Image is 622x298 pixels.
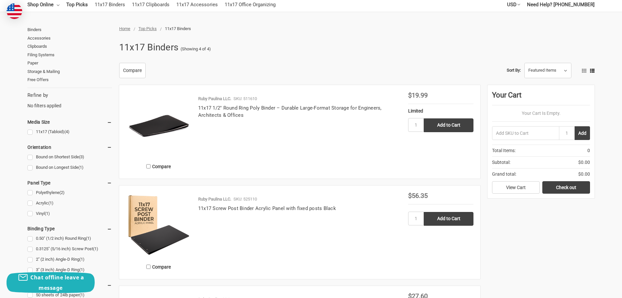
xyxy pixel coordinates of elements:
a: 0.50" (1/2 inch) Round Ring [27,234,112,243]
span: (4) [64,129,70,134]
a: 3" (3 inch) Angle-D Ring [27,266,112,274]
h5: Orientation [27,143,112,151]
a: Filing Systems [27,51,112,59]
span: 0 [587,147,590,154]
span: (2) [59,190,65,195]
a: Paper [27,59,112,67]
a: Compare [119,63,146,79]
input: Add SKU to Cart [492,126,559,140]
img: duty and tax information for United States [7,3,22,19]
div: Limited [408,108,473,114]
label: Compare [126,161,191,172]
span: (Showing 4 of 4) [181,46,211,52]
p: Your Cart Is Empty. [492,110,590,117]
a: View Cart [492,181,540,194]
div: No filters applied [27,92,112,109]
a: Bound on Shortest Side [27,153,112,162]
a: Accessories [27,34,112,43]
h5: Binding Type [27,225,112,233]
span: (1) [79,257,85,262]
a: Top Picks [138,26,157,31]
p: Ruby Paulina LLC. [198,196,231,202]
span: (1) [48,201,54,205]
a: Home [119,26,130,31]
img: 11x17 1/2" Round Ring Poly Binder – Durable Large-Format Storage for Engineers, Architects & Offices [126,92,191,157]
input: Add to Cart [424,212,473,226]
a: Clipboards [27,42,112,51]
a: 11x17 Screw Post Binder Acrylic Panel with fixed posts Black [198,205,336,211]
a: 11x17 (Tabloid) [27,128,112,136]
span: $0.00 [578,159,590,166]
a: Vinyl [27,209,112,218]
a: 11x17 1/2" Round Ring Poly Binder – Durable Large-Format Storage for Engineers, Architects & Offices [198,105,382,118]
a: Polyethylene [27,188,112,197]
span: Total Items: [492,147,516,154]
p: SKU: 511610 [233,96,257,102]
h5: Media Size [27,118,112,126]
span: (3) [79,154,84,159]
p: SKU: 525110 [233,196,257,202]
span: Grand total: [492,171,516,178]
p: Ruby Paulina LLC. [198,96,231,102]
div: Your Cart [492,90,590,105]
label: Sort By: [507,65,521,75]
a: Binders [27,26,112,34]
button: Chat offline leave a message [7,272,95,293]
a: Bound on Longest Side [27,163,112,172]
input: Compare [146,164,151,168]
h5: Panel Type [27,179,112,187]
span: (1) [78,165,84,170]
label: Compare [126,261,191,272]
a: 2" (2 inch) Angle-D Ring [27,255,112,264]
a: 0.3125" (5/16 inch) Screw Post [27,245,112,254]
span: (1) [79,292,85,297]
span: Subtotal: [492,159,510,166]
span: $0.00 [578,171,590,178]
a: Storage & Mailing [27,67,112,76]
a: Check out [542,181,590,194]
input: Compare [146,265,151,269]
span: $56.35 [408,192,428,200]
h1: 11x17 Binders [119,39,178,56]
span: Chat offline leave a message [30,274,84,291]
span: (1) [79,267,85,272]
span: $19.99 [408,91,428,99]
img: 11x17 Screw Post Binder Acrylic Panel with fixed posts Black [126,192,191,258]
span: 11x17 Binders [165,26,191,31]
span: (1) [45,211,50,216]
span: (1) [93,246,98,251]
span: (1) [86,236,91,241]
button: Add [575,126,590,140]
h5: Refine by [27,92,112,99]
a: Acrylic [27,199,112,208]
input: Add to Cart [424,118,473,132]
a: Free Offers [27,76,112,84]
